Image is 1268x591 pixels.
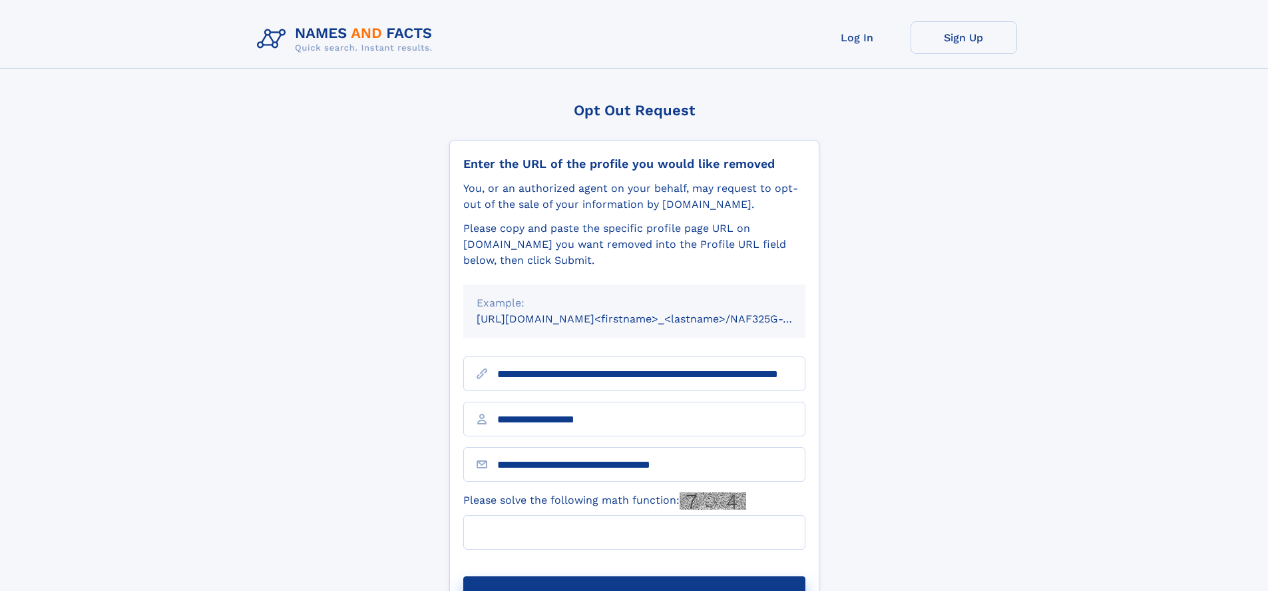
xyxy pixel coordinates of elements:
a: Log In [804,21,911,54]
div: Enter the URL of the profile you would like removed [463,157,805,171]
div: You, or an authorized agent on your behalf, may request to opt-out of the sale of your informatio... [463,181,805,213]
label: Please solve the following math function: [463,492,746,510]
small: [URL][DOMAIN_NAME]<firstname>_<lastname>/NAF325G-xxxxxxxx [477,312,831,325]
div: Please copy and paste the specific profile page URL on [DOMAIN_NAME] you want removed into the Pr... [463,221,805,269]
div: Opt Out Request [449,102,819,119]
img: Logo Names and Facts [252,21,443,57]
a: Sign Up [911,21,1017,54]
div: Example: [477,295,792,311]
